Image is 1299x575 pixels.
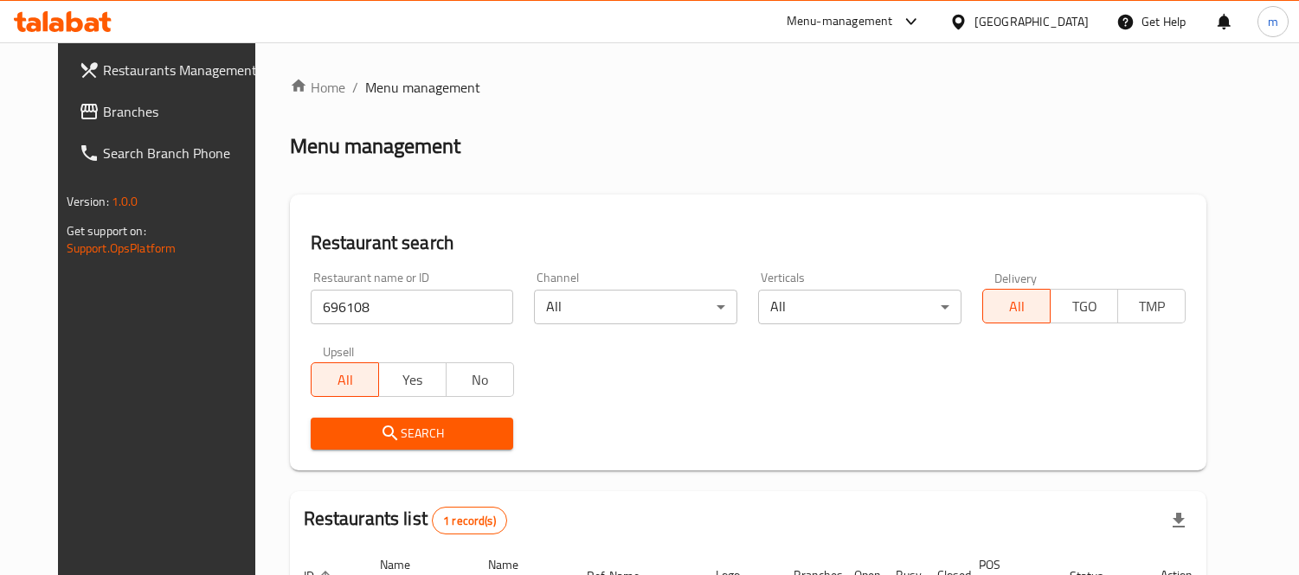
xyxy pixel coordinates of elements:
[974,12,1089,31] div: [GEOGRAPHIC_DATA]
[67,220,146,242] span: Get support on:
[65,132,275,174] a: Search Branch Phone
[432,507,507,534] div: Total records count
[318,367,372,393] span: All
[352,77,358,98] li: /
[112,190,138,213] span: 1.0.0
[365,77,480,98] span: Menu management
[311,290,514,324] input: Search for restaurant name or ID..
[433,513,506,529] span: 1 record(s)
[378,362,447,397] button: Yes
[290,77,345,98] a: Home
[534,290,737,324] div: All
[304,506,507,534] h2: Restaurants list
[290,77,1207,98] nav: breadcrumb
[982,289,1051,323] button: All
[103,101,261,122] span: Branches
[65,91,275,132] a: Branches
[325,423,500,444] span: Search
[758,290,961,324] div: All
[1158,500,1199,541] div: Export file
[67,237,177,259] a: Support.OpsPlatform
[290,132,460,160] h2: Menu management
[1117,289,1186,323] button: TMP
[311,418,514,450] button: Search
[1125,294,1179,319] span: TMP
[1050,289,1118,323] button: TGO
[311,362,379,397] button: All
[323,345,355,357] label: Upsell
[103,143,261,163] span: Search Branch Phone
[994,272,1038,284] label: Delivery
[1058,294,1111,319] span: TGO
[1268,12,1278,31] span: m
[65,49,275,91] a: Restaurants Management
[990,294,1044,319] span: All
[446,362,514,397] button: No
[67,190,109,213] span: Version:
[453,367,507,393] span: No
[386,367,440,393] span: Yes
[311,230,1186,256] h2: Restaurant search
[103,60,261,80] span: Restaurants Management
[787,11,893,32] div: Menu-management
